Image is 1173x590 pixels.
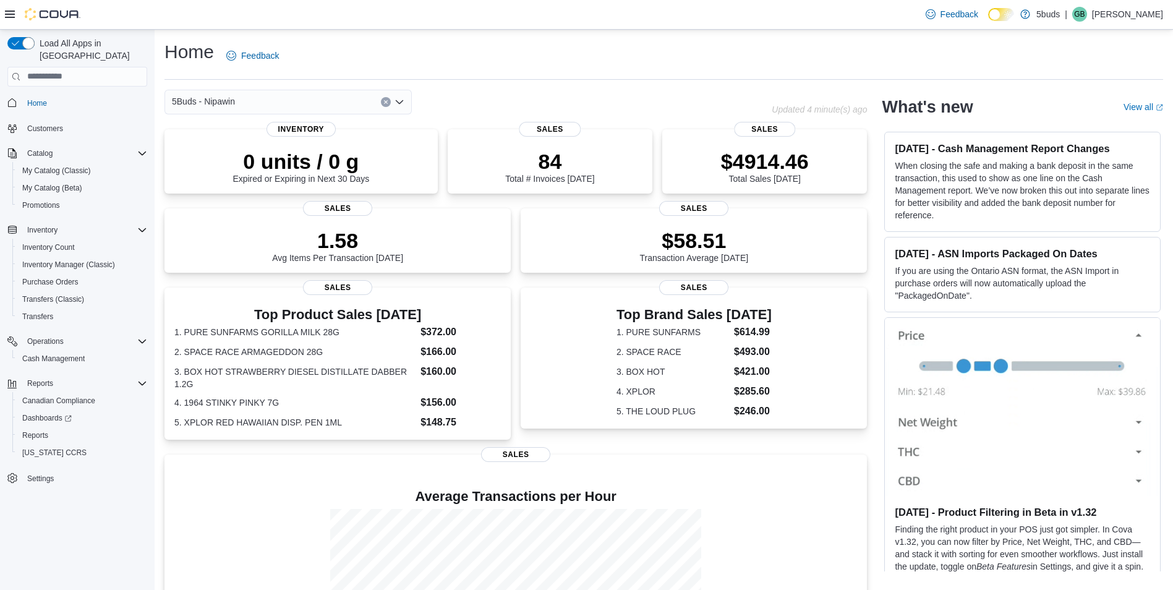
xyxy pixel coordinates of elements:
[22,471,59,486] a: Settings
[22,242,75,252] span: Inventory Count
[505,149,594,174] p: 84
[22,200,60,210] span: Promotions
[895,142,1150,155] h3: [DATE] - Cash Management Report Changes
[17,411,77,425] a: Dashboards
[272,228,403,253] p: 1.58
[895,523,1150,585] p: Finding the right product in your POS just got simpler. In Cova v1.32, you can now filter by Pric...
[174,366,416,390] dt: 3. BOX HOT STRAWBERRY DIESEL DISTILLATE DABBER 1.2G
[1074,7,1085,22] span: GB
[27,336,64,346] span: Operations
[12,350,152,367] button: Cash Management
[659,280,728,295] span: Sales
[420,415,501,430] dd: $148.75
[17,240,147,255] span: Inventory Count
[22,260,115,270] span: Inventory Manager (Classic)
[1124,102,1163,112] a: View allExternal link
[17,181,147,195] span: My Catalog (Beta)
[303,280,372,295] span: Sales
[22,146,147,161] span: Catalog
[895,160,1150,221] p: When closing the safe and making a bank deposit in the same transaction, this used to show as one...
[22,470,147,485] span: Settings
[895,506,1150,518] h3: [DATE] - Product Filtering in Beta in v1.32
[882,97,973,117] h2: What's new
[2,469,152,487] button: Settings
[420,364,501,379] dd: $160.00
[895,265,1150,302] p: If you are using the Ontario ASN format, the ASN Import in purchase orders will now automatically...
[976,562,1031,571] em: Beta Features
[12,308,152,325] button: Transfers
[616,326,729,338] dt: 1. PURE SUNFARMS
[17,198,147,213] span: Promotions
[12,179,152,197] button: My Catalog (Beta)
[921,2,983,27] a: Feedback
[1072,7,1087,22] div: Gabe Brad
[1092,7,1163,22] p: [PERSON_NAME]
[2,119,152,137] button: Customers
[420,344,501,359] dd: $166.00
[12,291,152,308] button: Transfers (Classic)
[17,309,58,324] a: Transfers
[640,228,749,253] p: $58.51
[25,8,80,20] img: Cova
[734,325,772,340] dd: $614.99
[12,256,152,273] button: Inventory Manager (Classic)
[721,149,809,184] div: Total Sales [DATE]
[172,94,235,109] span: 5Buds - Nipawin
[17,292,89,307] a: Transfers (Classic)
[1156,104,1163,111] svg: External link
[381,97,391,107] button: Clear input
[12,197,152,214] button: Promotions
[22,376,147,391] span: Reports
[17,351,90,366] a: Cash Management
[174,346,416,358] dt: 2. SPACE RACE ARMAGEDDON 28G
[734,344,772,359] dd: $493.00
[22,121,147,136] span: Customers
[2,145,152,162] button: Catalog
[35,37,147,62] span: Load All Apps in [GEOGRAPHIC_DATA]
[232,149,369,174] p: 0 units / 0 g
[17,411,147,425] span: Dashboards
[659,201,728,216] span: Sales
[17,393,147,408] span: Canadian Compliance
[22,95,147,111] span: Home
[267,122,336,137] span: Inventory
[17,198,65,213] a: Promotions
[22,223,147,237] span: Inventory
[17,351,147,366] span: Cash Management
[2,375,152,392] button: Reports
[27,225,58,235] span: Inventory
[7,89,147,519] nav: Complex example
[22,334,147,349] span: Operations
[17,275,147,289] span: Purchase Orders
[12,392,152,409] button: Canadian Compliance
[2,333,152,350] button: Operations
[22,183,82,193] span: My Catalog (Beta)
[616,405,729,417] dt: 5. THE LOUD PLUG
[17,181,87,195] a: My Catalog (Beta)
[22,312,53,322] span: Transfers
[519,122,581,137] span: Sales
[616,307,772,322] h3: Top Brand Sales [DATE]
[17,309,147,324] span: Transfers
[221,43,284,68] a: Feedback
[272,228,403,263] div: Avg Items Per Transaction [DATE]
[241,49,279,62] span: Feedback
[22,396,95,406] span: Canadian Compliance
[941,8,978,20] span: Feedback
[17,393,100,408] a: Canadian Compliance
[22,96,52,111] a: Home
[2,94,152,112] button: Home
[17,445,92,460] a: [US_STATE] CCRS
[27,148,53,158] span: Catalog
[174,326,416,338] dt: 1. PURE SUNFARMS GORILLA MILK 28G
[481,447,550,462] span: Sales
[174,416,416,429] dt: 5. XPLOR RED HAWAIIAN DISP. PEN 1ML
[988,8,1014,21] input: Dark Mode
[22,334,69,349] button: Operations
[721,149,809,174] p: $4914.46
[17,428,147,443] span: Reports
[17,275,83,289] a: Purchase Orders
[17,257,120,272] a: Inventory Manager (Classic)
[22,146,58,161] button: Catalog
[174,489,857,504] h4: Average Transactions per Hour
